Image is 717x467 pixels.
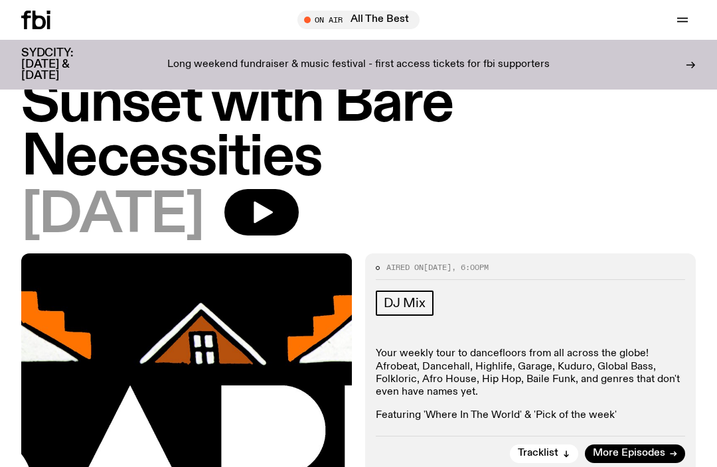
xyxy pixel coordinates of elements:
[376,409,685,422] p: Featuring 'Where In The World' & 'Pick of the week'
[21,189,203,243] span: [DATE]
[585,444,685,463] a: More Episodes
[297,11,420,29] button: On AirAll The Best
[384,296,426,310] span: DJ Mix
[424,262,451,273] span: [DATE]
[386,262,424,273] span: Aired on
[21,78,696,185] h1: Sunset with Bare Necessities
[593,449,665,459] span: More Episodes
[376,291,434,316] a: DJ Mix
[376,348,685,399] p: Your weekly tour to dancefloors from all across the globe! Afrobeat, Dancehall, Highlife, Garage,...
[451,262,489,273] span: , 6:00pm
[21,48,106,82] h3: SYDCITY: [DATE] & [DATE]
[167,59,550,71] p: Long weekend fundraiser & music festival - first access tickets for fbi supporters
[518,449,558,459] span: Tracklist
[510,444,578,463] button: Tracklist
